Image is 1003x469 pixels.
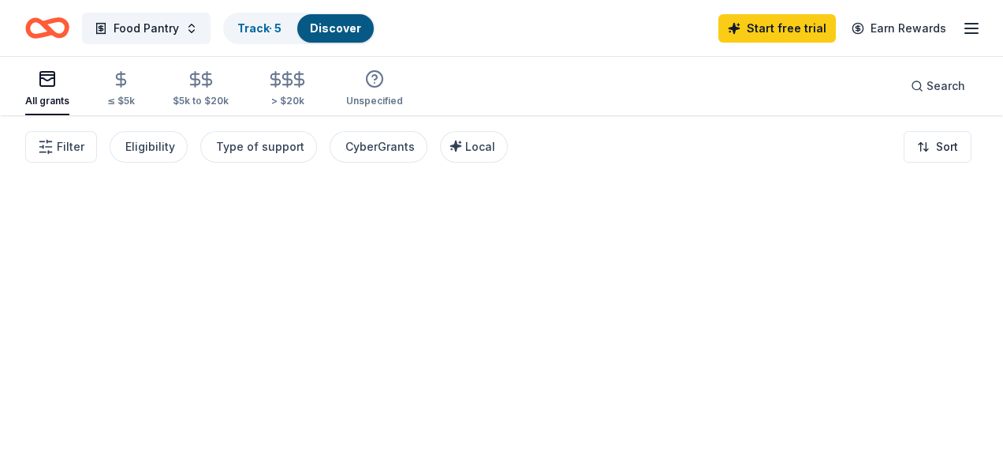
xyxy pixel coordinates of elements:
button: > $20k [267,64,308,115]
div: Eligibility [125,137,175,156]
button: CyberGrants [330,131,427,163]
div: Type of support [216,137,304,156]
div: > $20k [267,95,308,107]
div: ≤ $5k [107,95,135,107]
button: Filter [25,131,97,163]
button: Local [440,131,508,163]
a: Earn Rewards [842,14,956,43]
button: Food Pantry [82,13,211,44]
div: CyberGrants [345,137,415,156]
button: ≤ $5k [107,64,135,115]
div: $5k to $20k [173,95,229,107]
span: Food Pantry [114,19,179,38]
div: Unspecified [346,95,403,107]
button: Eligibility [110,131,188,163]
button: Search [898,70,978,102]
button: $5k to $20k [173,64,229,115]
button: All grants [25,63,69,115]
div: All grants [25,95,69,107]
span: Search [927,77,965,96]
button: Type of support [200,131,317,163]
span: Filter [57,137,84,156]
button: Unspecified [346,63,403,115]
a: Start free trial [718,14,836,43]
a: Discover [310,21,361,35]
button: Sort [904,131,971,163]
span: Sort [936,137,958,156]
a: Home [25,9,69,47]
span: Local [465,140,495,153]
button: Track· 5Discover [223,13,375,44]
a: Track· 5 [237,21,282,35]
